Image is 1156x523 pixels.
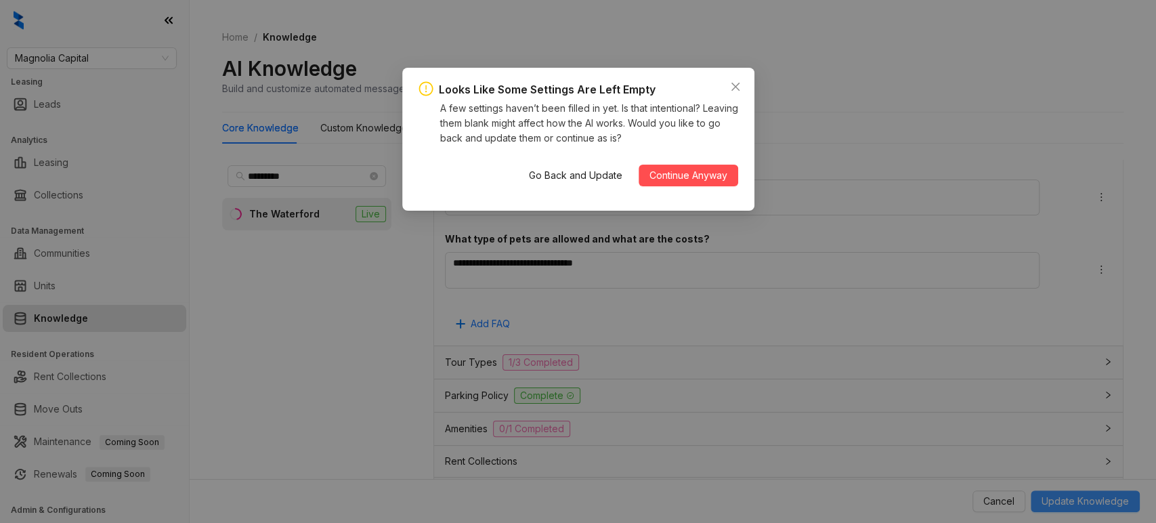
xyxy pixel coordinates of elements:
[518,165,633,186] button: Go Back and Update
[730,81,741,92] span: close
[725,76,746,98] button: Close
[639,165,738,186] button: Continue Anyway
[529,168,622,183] span: Go Back and Update
[439,81,656,98] div: Looks Like Some Settings Are Left Empty
[649,168,727,183] span: Continue Anyway
[440,101,738,146] div: A few settings haven’t been filled in yet. Is that intentional? Leaving them blank might affect h...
